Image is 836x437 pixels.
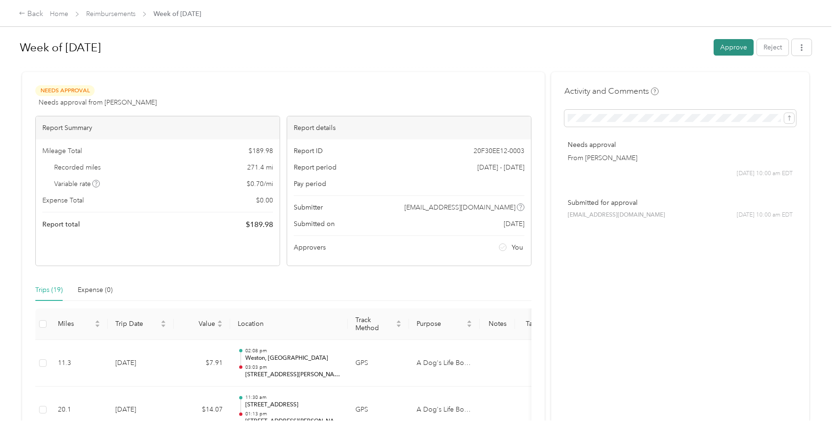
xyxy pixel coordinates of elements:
th: Miles [50,308,108,340]
p: 03:03 pm [245,364,340,371]
h4: Activity and Comments [564,85,659,97]
span: [DATE] 10:00 am EDT [737,211,793,219]
span: Submitted on [294,219,335,229]
p: [STREET_ADDRESS][PERSON_NAME][PERSON_NAME] [245,417,340,426]
h1: Week of September 22 2025 [20,36,707,59]
td: GPS [348,340,409,387]
div: Expense (0) [78,285,113,295]
span: 20F30EE12-0003 [474,146,524,156]
span: caret-down [217,323,223,329]
td: GPS [348,387,409,434]
th: Value [174,308,230,340]
button: Reject [757,39,788,56]
p: 11:30 am [245,394,340,401]
span: Report period [294,162,337,172]
p: From [PERSON_NAME] [568,153,793,163]
span: [DATE] 10:00 am EDT [737,170,793,178]
td: 20.1 [50,387,108,434]
iframe: Everlance-gr Chat Button Frame [783,384,836,437]
div: Trips (19) [35,285,63,295]
span: [DATE] [504,219,524,229]
span: Purpose [417,320,465,328]
td: [DATE] [108,387,174,434]
div: Report details [287,116,531,139]
p: 01:13 pm [245,411,340,417]
span: $ 0.70 / mi [247,179,273,189]
th: Notes [480,308,515,340]
span: caret-up [161,319,166,324]
span: Week of [DATE] [153,9,201,19]
button: Approve [714,39,754,56]
span: caret-up [396,319,402,324]
div: Report Summary [36,116,280,139]
span: caret-up [466,319,472,324]
span: Report total [42,219,80,229]
span: Approvers [294,243,326,252]
span: Submitter [294,202,323,212]
span: Pay period [294,179,326,189]
th: Track Method [348,308,409,340]
span: $ 189.98 [249,146,273,156]
th: Trip Date [108,308,174,340]
span: 271.4 mi [247,162,273,172]
span: Needs Approval [35,85,95,96]
span: Variable rate [54,179,100,189]
th: Purpose [409,308,480,340]
th: Tags [515,308,550,340]
td: A Dog's Life Boston [409,387,480,434]
span: Track Method [355,316,394,332]
a: Home [50,10,68,18]
span: [EMAIL_ADDRESS][DOMAIN_NAME] [404,202,515,212]
span: caret-down [396,323,402,329]
span: $ 189.98 [246,219,273,230]
span: [EMAIL_ADDRESS][DOMAIN_NAME] [568,211,665,219]
span: You [512,243,523,252]
span: Mileage Total [42,146,82,156]
span: Recorded miles [54,162,101,172]
td: $14.07 [174,387,230,434]
span: Value [181,320,215,328]
a: Reimbursements [86,10,136,18]
span: Trip Date [115,320,159,328]
span: [DATE] - [DATE] [477,162,524,172]
td: 11.3 [50,340,108,387]
p: [STREET_ADDRESS][PERSON_NAME] [245,371,340,379]
div: Back [19,8,43,20]
span: Expense Total [42,195,84,205]
span: caret-up [95,319,100,324]
th: Location [230,308,348,340]
span: caret-down [161,323,166,329]
td: [DATE] [108,340,174,387]
p: 02:08 pm [245,348,340,354]
span: Report ID [294,146,323,156]
span: caret-down [95,323,100,329]
p: Submitted for approval [568,198,793,208]
p: Needs approval [568,140,793,150]
p: Weston, [GEOGRAPHIC_DATA] [245,354,340,363]
td: $7.91 [174,340,230,387]
span: Miles [58,320,93,328]
span: caret-down [466,323,472,329]
td: A Dog's Life Boston [409,340,480,387]
span: caret-up [217,319,223,324]
p: [STREET_ADDRESS] [245,401,340,409]
span: $ 0.00 [256,195,273,205]
span: Needs approval from [PERSON_NAME] [39,97,157,107]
